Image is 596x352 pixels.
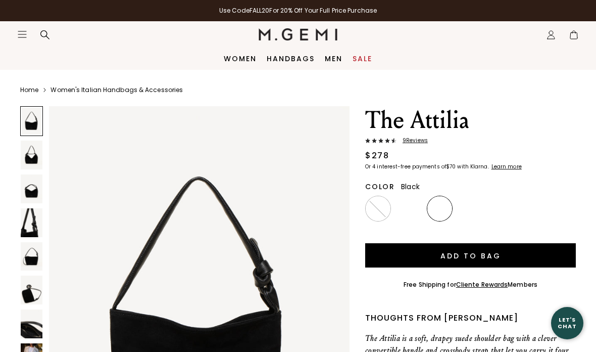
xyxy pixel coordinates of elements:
[325,55,342,63] a: Men
[491,163,522,170] klarna-placement-style-cta: Learn more
[21,242,42,271] img: The Attilia
[365,312,576,324] div: Thoughts from [PERSON_NAME]
[51,86,183,94] a: Women's Italian Handbags & Accessories
[446,163,456,170] klarna-placement-style-amount: $70
[21,141,42,169] img: The Attilia
[428,197,451,220] img: Black
[17,29,27,39] button: Open site menu
[267,55,315,63] a: Handbags
[20,86,38,94] a: Home
[259,28,338,40] img: M.Gemi
[404,281,537,289] div: Free Shipping for Members
[250,6,270,15] strong: FALL20
[401,182,420,192] span: Black
[457,163,490,170] klarna-placement-style-body: with Klarna
[367,197,389,220] img: Safari
[398,197,420,220] img: Oatmeal
[396,138,428,144] span: 9 Review s
[365,183,395,191] h2: Color
[456,280,508,289] a: Cliente Rewards
[21,208,42,237] img: The Attilia
[21,276,42,304] img: The Attilia
[21,174,42,203] img: The Attilia
[353,55,372,63] a: Sale
[551,317,583,329] div: Let's Chat
[490,164,522,170] a: Learn more
[21,310,42,338] img: The Attilia
[224,55,257,63] a: Women
[365,150,389,162] div: $278
[365,138,576,146] a: 9Reviews
[365,106,576,135] h1: The Attilia
[365,243,576,268] button: Add to Bag
[365,163,446,170] klarna-placement-style-body: Or 4 interest-free payments of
